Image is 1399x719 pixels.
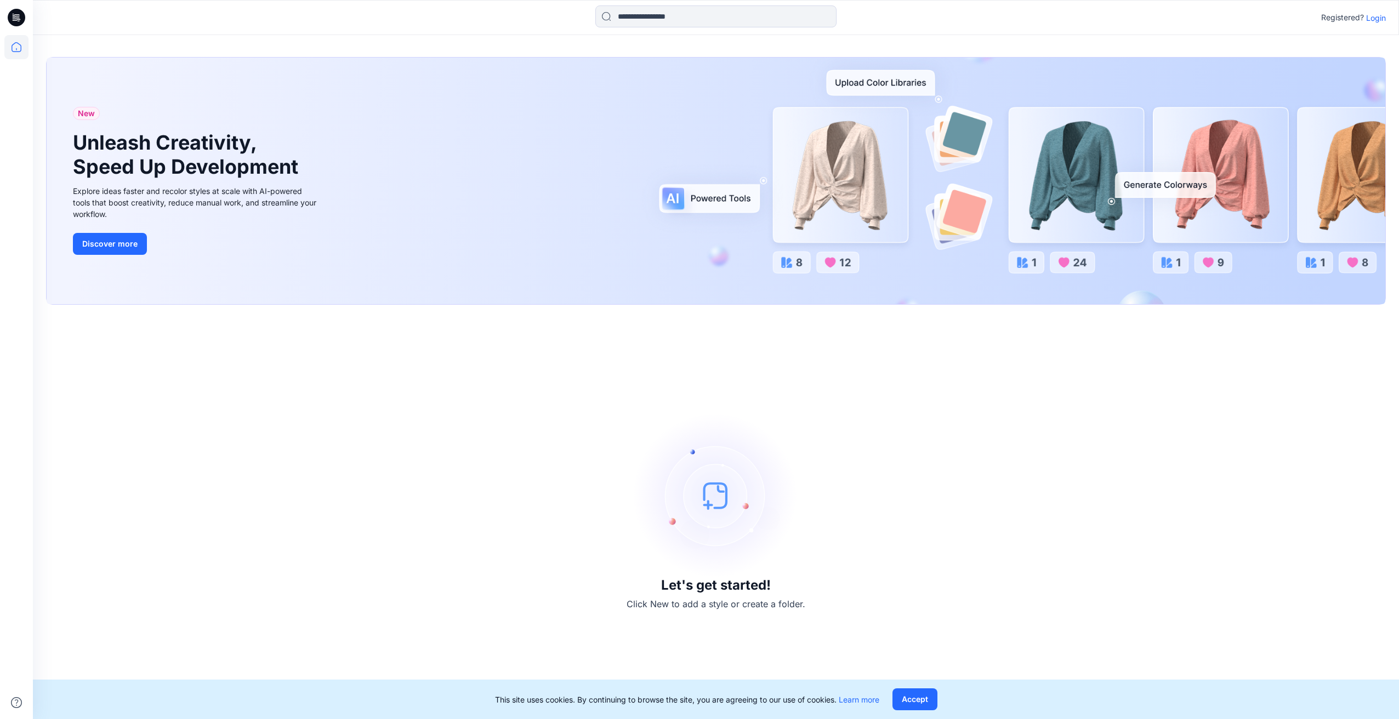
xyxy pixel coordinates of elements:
[839,695,879,704] a: Learn more
[73,131,303,178] h1: Unleash Creativity, Speed Up Development
[634,413,798,578] img: empty-state-image.svg
[892,688,937,710] button: Accept
[1366,12,1386,24] p: Login
[495,694,879,705] p: This site uses cookies. By continuing to browse the site, you are agreeing to our use of cookies.
[73,233,320,255] a: Discover more
[661,578,771,593] h3: Let's get started!
[78,107,95,120] span: New
[627,597,805,610] p: Click New to add a style or create a folder.
[73,233,147,255] button: Discover more
[73,185,320,220] div: Explore ideas faster and recolor styles at scale with AI-powered tools that boost creativity, red...
[1321,11,1364,24] p: Registered?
